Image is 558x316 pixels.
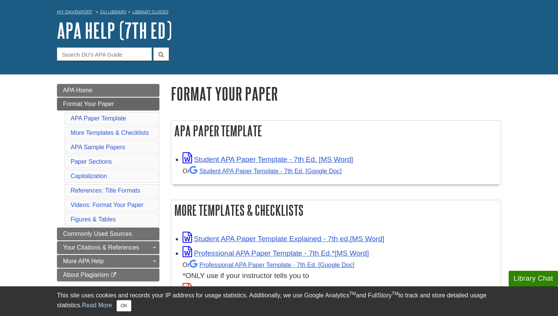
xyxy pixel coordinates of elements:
a: More Templates & Checklists [71,130,149,136]
a: Capitalization [71,173,107,179]
h2: More Templates & Checklists [171,200,501,220]
a: Commonly Used Sources [57,228,159,240]
a: Read More [82,302,112,308]
a: DU Library [100,9,126,14]
a: Format Your Paper [57,98,159,111]
span: Commonly Used Sources [63,231,132,237]
a: APA Home [57,84,159,97]
i: This link opens in a new window [110,273,117,278]
a: APA Sample Papers [71,144,125,150]
nav: breadcrumb [57,7,501,19]
button: Library Chat [509,271,558,286]
a: Library Guides [132,9,169,14]
span: More APA Help [63,258,104,264]
a: My Davenport [57,9,92,15]
a: Your Citations & References [57,241,159,254]
small: Or [183,167,342,174]
a: About Plagiarism [57,269,159,281]
a: Figures & Tables [71,216,116,223]
span: Format Your Paper [63,101,114,107]
small: Or [183,261,354,268]
a: Student APA Paper Template - 7th Ed. [Google Doc] [189,167,342,174]
a: Paper Sections [71,158,112,165]
a: References: Title Formats [71,187,140,194]
div: *ONLY use if your instructor tells you to [183,259,497,281]
a: APA Paper Template [71,115,126,122]
sup: TM [392,291,398,296]
span: Your Citations & References [63,244,139,251]
div: This site uses cookies and records your IP address for usage statistics. Additionally, we use Goo... [57,291,501,311]
span: APA Home [63,87,92,93]
a: More APA Help [57,255,159,268]
a: APA Help (7th Ed) [57,19,172,42]
a: Link opens in new window [183,235,384,243]
a: Professional APA Paper Template - 7th Ed. [189,261,354,268]
a: Link opens in new window [183,249,369,257]
a: Link opens in new window [183,155,353,163]
h1: Format Your Paper [171,84,501,103]
h2: APA Paper Template [171,121,501,141]
sup: TM [349,291,356,296]
a: Videos: Format Your Paper [71,202,143,208]
button: Close [117,300,131,311]
input: Search DU's APA Guide [57,47,152,61]
span: About Plagiarism [63,272,109,278]
div: Guide Page Menu [57,84,159,281]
